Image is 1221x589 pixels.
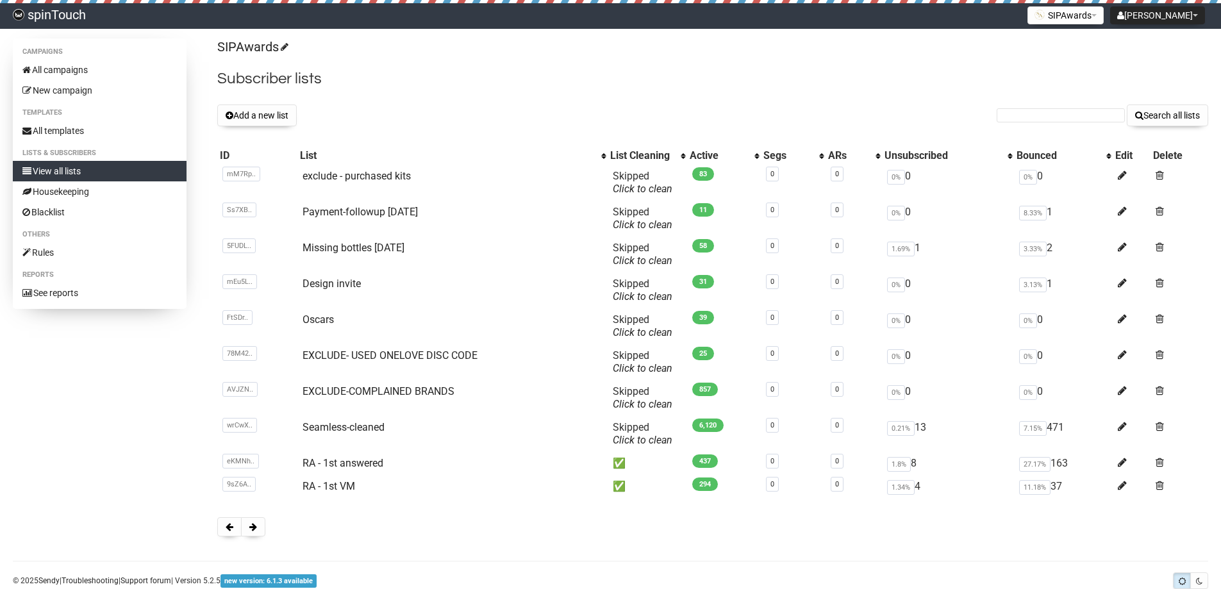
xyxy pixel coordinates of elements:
a: 0 [770,385,774,394]
span: 0% [887,206,905,220]
span: 78M42.. [222,346,257,361]
a: Click to clean [613,254,672,267]
a: 0 [835,457,839,465]
td: 0 [882,344,1014,380]
li: Others [13,227,187,242]
li: Templates [13,105,187,120]
span: 27.17% [1019,457,1051,472]
a: 0 [835,170,839,178]
a: 0 [770,457,774,465]
a: 0 [770,278,774,286]
a: Missing bottles [DATE] [303,242,404,254]
div: ARs [828,149,870,162]
span: 0% [887,385,905,400]
div: Active [690,149,748,162]
a: Click to clean [613,326,672,338]
a: New campaign [13,80,187,101]
th: List: No sort applied, activate to apply an ascending sort [297,147,608,165]
a: 0 [835,242,839,250]
div: List [300,149,595,162]
td: 471 [1014,416,1113,452]
span: Skipped [613,385,672,410]
th: Edit: No sort applied, sorting is disabled [1113,147,1150,165]
span: Ss7XB.. [222,203,256,217]
a: 0 [770,480,774,488]
button: Add a new list [217,104,297,126]
a: RA - 1st VM [303,480,355,492]
th: ID: No sort applied, sorting is disabled [217,147,297,165]
span: 11 [692,203,714,217]
span: 3.33% [1019,242,1047,256]
a: EXCLUDE- USED ONELOVE DISC CODE [303,349,478,361]
div: Delete [1153,149,1206,162]
span: 1.8% [887,457,911,472]
a: RA - 1st answered [303,457,383,469]
span: 11.18% [1019,480,1051,495]
span: wrCwX.. [222,418,257,433]
a: 0 [835,278,839,286]
span: 8.33% [1019,206,1047,220]
span: 83 [692,167,714,181]
a: 0 [835,480,839,488]
td: 0 [1014,308,1113,344]
span: FtSDr.. [222,310,253,325]
td: 0 [882,380,1014,416]
a: Design invite [303,278,361,290]
span: Skipped [613,170,672,195]
th: Bounced: No sort applied, activate to apply an ascending sort [1014,147,1113,165]
div: Unsubscribed [885,149,1001,162]
li: Lists & subscribers [13,145,187,161]
div: Segs [763,149,812,162]
a: Housekeeping [13,181,187,202]
a: See reports [13,283,187,303]
td: 0 [1014,165,1113,201]
td: 0 [882,165,1014,201]
td: 163 [1014,452,1113,475]
span: mM7Rp.. [222,167,260,181]
a: 0 [770,313,774,322]
span: Skipped [613,349,672,374]
span: 0% [1019,313,1037,328]
span: eKMNh.. [222,454,259,469]
a: 0 [770,349,774,358]
a: 0 [770,206,774,214]
span: 0% [1019,349,1037,364]
th: Segs: No sort applied, activate to apply an ascending sort [761,147,825,165]
span: 1.34% [887,480,915,495]
a: new version: 6.1.3 available [220,576,317,585]
span: 25 [692,347,714,360]
a: Oscars [303,313,334,326]
td: ✅ [608,452,687,475]
span: AVJZN.. [222,382,258,397]
span: Skipped [613,206,672,231]
td: 37 [1014,475,1113,498]
span: 294 [692,477,718,491]
a: Sendy [38,576,60,585]
span: Skipped [613,313,672,338]
span: new version: 6.1.3 available [220,574,317,588]
button: Search all lists [1127,104,1208,126]
td: 0 [1014,380,1113,416]
span: 437 [692,454,718,468]
span: 7.15% [1019,421,1047,436]
td: 8 [882,452,1014,475]
span: Skipped [613,242,672,267]
td: 1 [882,236,1014,272]
span: 1.69% [887,242,915,256]
a: 0 [835,313,839,322]
td: 1 [1014,272,1113,308]
span: 5FUDL.. [222,238,256,253]
a: Seamless-cleaned [303,421,385,433]
span: Skipped [613,421,672,446]
a: View all lists [13,161,187,181]
a: Click to clean [613,362,672,374]
span: 31 [692,275,714,288]
span: 0% [1019,385,1037,400]
td: 0 [882,272,1014,308]
a: Click to clean [613,290,672,303]
button: SIPAwards [1027,6,1104,24]
span: 58 [692,239,714,253]
td: 0 [1014,344,1113,380]
li: Campaigns [13,44,187,60]
div: Edit [1115,149,1148,162]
